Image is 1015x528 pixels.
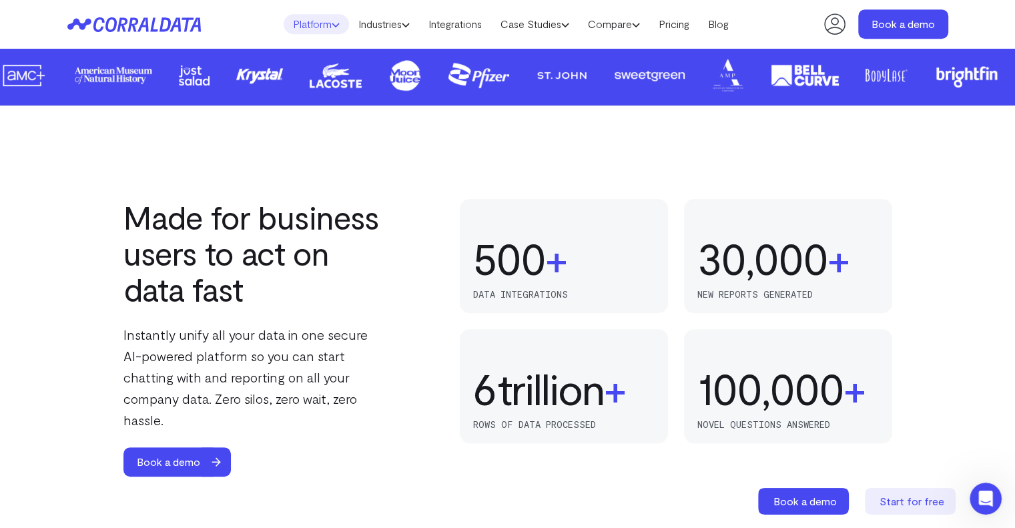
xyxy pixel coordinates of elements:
span: + [545,234,567,282]
a: Start for free [865,488,958,515]
a: Blog [699,14,738,34]
a: Book a demo [858,9,948,39]
h2: Made for business users to act on data fast [123,199,388,307]
div: 30,000 [697,234,827,282]
p: Instantly unify all your data in one secure AI-powered platform so you can start chatting with an... [123,324,388,431]
p: novel questions answered [697,419,879,430]
p: rows of data processed [473,419,655,430]
p: data integrations [473,289,655,300]
span: Book a demo [123,447,214,477]
a: Industries [349,14,419,34]
span: Start for free [880,495,944,507]
a: Book a demo [123,447,243,477]
div: 100,000 [697,364,843,413]
span: trillion [498,364,604,413]
a: Case Studies [491,14,579,34]
div: 500 [473,234,545,282]
a: Compare [579,14,649,34]
a: Platform [284,14,349,34]
span: + [827,234,850,282]
a: Pricing [649,14,699,34]
div: 6 [473,364,498,413]
span: Book a demo [773,495,837,507]
iframe: Intercom live chat [970,483,1002,515]
a: Book a demo [758,488,852,515]
p: new reports generated [697,289,879,300]
span: + [843,364,866,413]
span: + [604,364,626,413]
a: Integrations [419,14,491,34]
